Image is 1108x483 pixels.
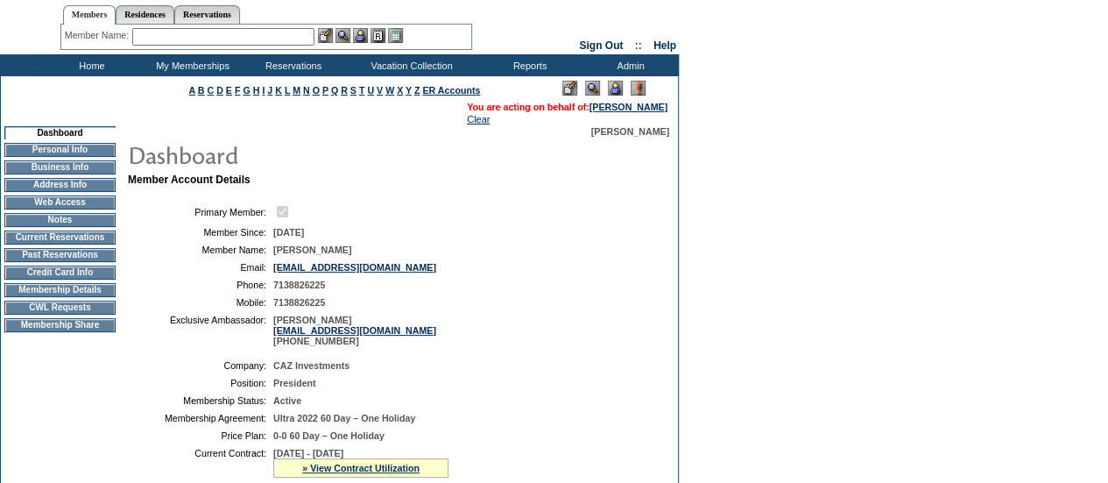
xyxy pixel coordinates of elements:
a: [PERSON_NAME] [589,102,667,112]
a: Q [331,85,338,96]
div: Member Name: [65,28,132,43]
a: Reservations [174,5,240,24]
a: S [350,85,356,96]
td: My Memberships [140,54,241,76]
a: C [207,85,214,96]
a: V [377,85,383,96]
td: Company: [135,360,266,371]
a: I [262,85,265,96]
img: Reservations [371,28,385,43]
td: Reservations [241,54,342,76]
a: K [275,85,282,96]
a: X [397,85,403,96]
span: 7138826225 [273,297,325,308]
a: Residences [116,5,174,24]
img: b_edit.gif [318,28,333,43]
a: » View Contract Utilization [302,463,420,473]
a: O [313,85,320,96]
span: [PERSON_NAME] [PHONE_NUMBER] [273,315,436,346]
a: L [285,85,290,96]
a: Y [406,85,412,96]
td: CWL Requests [4,301,116,315]
td: Address Info [4,178,116,192]
a: Z [414,85,420,96]
a: ER Accounts [422,85,480,96]
td: Web Access [4,195,116,210]
img: b_calculator.gif [388,28,403,43]
span: [PERSON_NAME] [273,245,351,255]
td: Member Name: [135,245,266,255]
a: N [303,85,310,96]
img: Impersonate [608,81,623,96]
td: Phone: [135,280,266,290]
td: Notes [4,213,116,227]
a: G [243,85,250,96]
a: F [235,85,241,96]
td: Dashboard [4,126,116,139]
a: D [216,85,223,96]
td: Past Reservations [4,248,116,262]
td: Price Plan: [135,430,266,441]
span: :: [635,39,642,52]
td: Exclusive Ambassador: [135,315,266,346]
a: M [293,85,300,96]
td: Credit Card Info [4,266,116,280]
span: CAZ Investments [273,360,349,371]
a: T [359,85,365,96]
td: Vacation Collection [342,54,477,76]
a: H [253,85,260,96]
b: Member Account Details [128,174,251,186]
td: Membership Agreement: [135,413,266,423]
span: [PERSON_NAME] [591,126,669,137]
a: U [367,85,374,96]
span: [DATE] [273,227,304,238]
span: Ultra 2022 60 Day – One Holiday [273,413,415,423]
td: Home [39,54,140,76]
a: A [189,85,195,96]
a: P [322,85,328,96]
span: [DATE] - [DATE] [273,448,343,458]
img: Log Concern/Member Elevation [631,81,646,96]
td: Member Since: [135,227,266,238]
span: You are acting on behalf of: [467,102,667,112]
td: Membership Details [4,283,116,297]
img: View [335,28,350,43]
a: Sign Out [579,39,623,52]
td: Business Info [4,160,116,174]
span: Active [273,395,301,406]
td: Membership Status: [135,395,266,406]
img: pgTtlDashboard.gif [127,137,477,172]
a: W [385,85,394,96]
td: Admin [578,54,679,76]
td: Membership Share [4,318,116,332]
a: B [198,85,205,96]
td: Email: [135,262,266,273]
a: Help [653,39,676,52]
a: R [341,85,348,96]
td: Current Reservations [4,231,116,245]
img: Impersonate [353,28,368,43]
td: Reports [477,54,578,76]
td: Mobile: [135,297,266,308]
a: Clear [467,114,490,124]
span: 7138826225 [273,280,325,290]
td: Personal Info [4,143,116,157]
td: Primary Member: [135,203,266,220]
td: Position: [135,378,266,388]
img: Edit Mode [562,81,577,96]
a: Members [63,5,116,25]
img: View Mode [585,81,600,96]
a: [EMAIL_ADDRESS][DOMAIN_NAME] [273,262,436,273]
td: Current Contract: [135,448,266,478]
a: J [267,85,272,96]
span: 0-0 60 Day – One Holiday [273,430,385,441]
a: [EMAIL_ADDRESS][DOMAIN_NAME] [273,325,436,336]
span: President [273,378,316,388]
a: E [226,85,232,96]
